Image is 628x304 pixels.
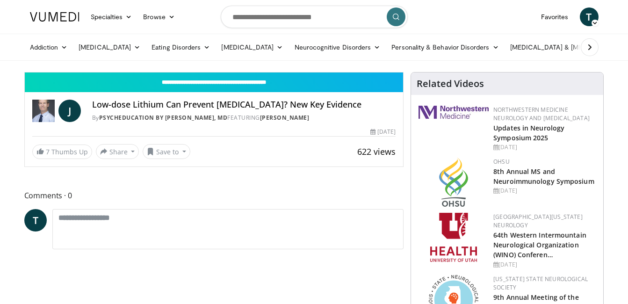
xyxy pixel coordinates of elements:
[137,7,180,26] a: Browse
[417,78,484,89] h4: Related Videos
[99,114,228,122] a: PsychEducation by [PERSON_NAME], MD
[143,144,190,159] button: Save to
[493,158,510,166] a: OHSU
[32,145,92,159] a: 7 Thumbs Up
[370,128,396,136] div: [DATE]
[493,167,594,186] a: 8th Annual MS and Neuroimmunology Symposium
[439,158,468,207] img: da959c7f-65a6-4fcf-a939-c8c702e0a770.png.150x105_q85_autocrop_double_scale_upscale_version-0.2.png
[386,38,504,57] a: Personality & Behavior Disorders
[493,123,564,142] a: Updates in Neurology Symposium 2025
[260,114,310,122] a: [PERSON_NAME]
[221,6,408,28] input: Search topics, interventions
[32,100,55,122] img: PsychEducation by James Phelps, MD
[146,38,216,57] a: Eating Disorders
[92,114,396,122] div: By FEATURING
[24,189,404,202] span: Comments 0
[46,147,50,156] span: 7
[419,106,489,119] img: 2a462fb6-9365-492a-ac79-3166a6f924d8.png.150x105_q85_autocrop_double_scale_upscale_version-0.2.jpg
[289,38,386,57] a: Neurocognitive Disorders
[493,275,588,291] a: [US_STATE] State Neurological Society
[73,38,146,57] a: [MEDICAL_DATA]
[30,12,79,22] img: VuMedi Logo
[96,144,139,159] button: Share
[430,213,477,262] img: f6362829-b0a3-407d-a044-59546adfd345.png.150x105_q85_autocrop_double_scale_upscale_version-0.2.png
[535,7,574,26] a: Favorites
[85,7,138,26] a: Specialties
[357,146,396,157] span: 622 views
[58,100,81,122] a: J
[493,231,586,259] a: 64th Western Intermountain Neurological Organization (WINO) Conferen…
[216,38,289,57] a: [MEDICAL_DATA]
[92,100,396,110] h4: Low-dose Lithium Can Prevent [MEDICAL_DATA]? New Key Evidence
[493,187,596,195] div: [DATE]
[493,143,596,152] div: [DATE]
[24,38,73,57] a: Addiction
[493,106,590,122] a: Northwestern Medicine Neurology and [MEDICAL_DATA]
[580,7,599,26] a: T
[493,261,596,269] div: [DATE]
[24,209,47,232] a: T
[493,213,583,229] a: [GEOGRAPHIC_DATA][US_STATE] Neurology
